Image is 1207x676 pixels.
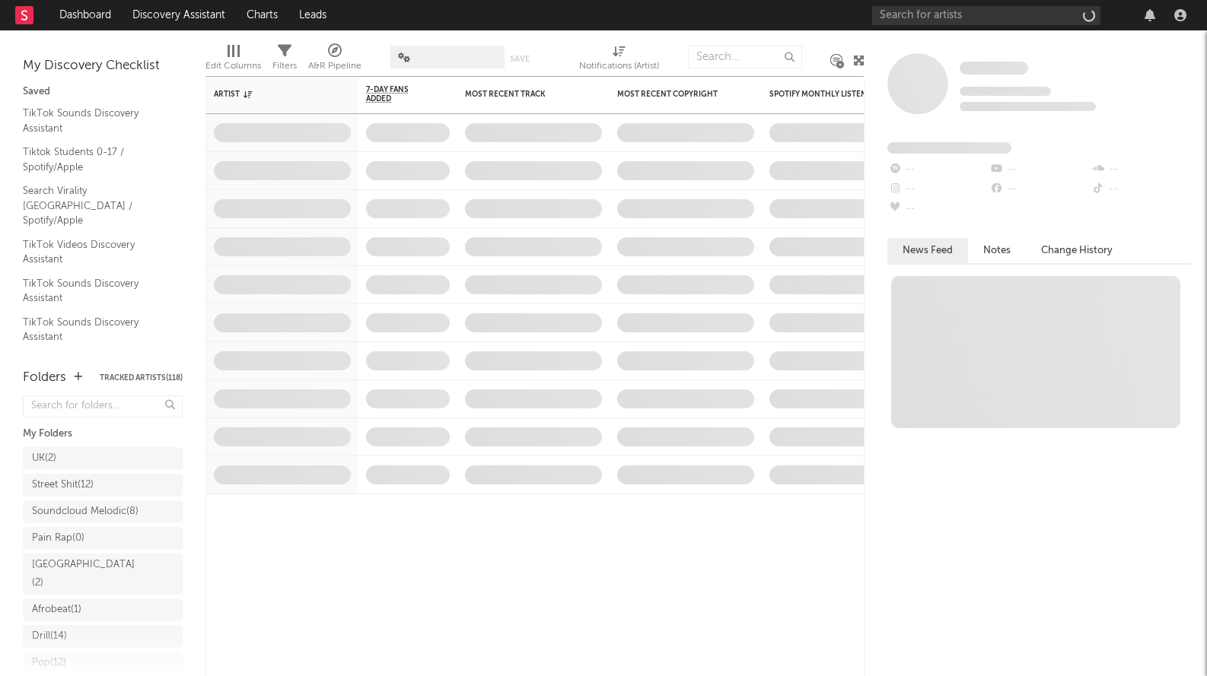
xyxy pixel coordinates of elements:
div: -- [1091,179,1192,199]
div: -- [1091,160,1192,179]
div: Pop ( 12 ) [32,654,66,672]
div: Most Recent Copyright [617,90,731,99]
div: -- [887,160,989,179]
div: Most Recent Track [465,90,579,99]
div: Street Shit ( 12 ) [32,476,94,494]
div: Spotify Monthly Listeners [769,90,884,99]
div: -- [989,160,1090,179]
div: -- [887,179,989,199]
a: TikTok Sounds Discovery Assistant [23,105,167,136]
a: Pain Rap(0) [23,527,183,550]
a: Search Virality [GEOGRAPHIC_DATA] / Spotify/Apple [23,182,167,229]
a: Drill(14) [23,625,183,648]
div: Pain Rap ( 0 ) [32,529,84,547]
button: Notes [968,238,1026,263]
a: Soundcloud Melodic(8) [23,500,183,523]
a: Street Shit(12) [23,474,183,497]
div: Folders [23,369,66,387]
a: Some Artist [960,61,1028,76]
div: -- [887,199,989,219]
a: TikTok Videos Discovery Assistant [23,236,167,268]
input: Search for folders... [23,395,183,417]
div: Drill ( 14 ) [32,627,67,646]
a: TikTok Sounds Discovery Assistant [23,314,167,345]
div: Filters [272,38,297,82]
button: Tracked Artists(118) [100,374,183,382]
input: Search... [688,46,802,68]
button: Change History [1026,238,1128,263]
div: My Folders [23,425,183,443]
input: Search for artists [872,6,1100,25]
div: Filters [272,57,297,75]
span: Fans Added by Platform [887,142,1011,154]
div: Edit Columns [205,38,261,82]
div: -- [989,179,1090,199]
div: Soundcloud Melodic ( 8 ) [32,503,139,521]
div: UK ( 2 ) [32,449,56,468]
span: 0 fans last week [960,102,1096,111]
div: A&R Pipeline [308,38,361,82]
div: Afrobeat ( 1 ) [32,601,81,619]
a: Tiktok Students 0-17 / Spotify/Apple [23,144,167,175]
span: 7-Day Fans Added [366,85,427,103]
a: TikTok Sounds Discovery Assistant [23,275,167,306]
a: Pop(12) [23,652,183,674]
div: Notifications (Artist) [579,57,659,75]
div: Notifications (Artist) [579,38,659,82]
div: My Discovery Checklist [23,57,183,75]
a: Afrobeat(1) [23,598,183,621]
div: Edit Columns [205,57,261,75]
a: [GEOGRAPHIC_DATA](2) [23,554,183,595]
button: News Feed [887,238,968,263]
div: Artist [214,90,328,99]
span: Tracking Since: [DATE] [960,87,1051,96]
div: [GEOGRAPHIC_DATA] ( 2 ) [32,556,139,592]
button: Save [510,55,530,63]
div: A&R Pipeline [308,57,361,75]
div: Saved [23,83,183,101]
span: Some Artist [960,62,1028,75]
a: UK(2) [23,447,183,470]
